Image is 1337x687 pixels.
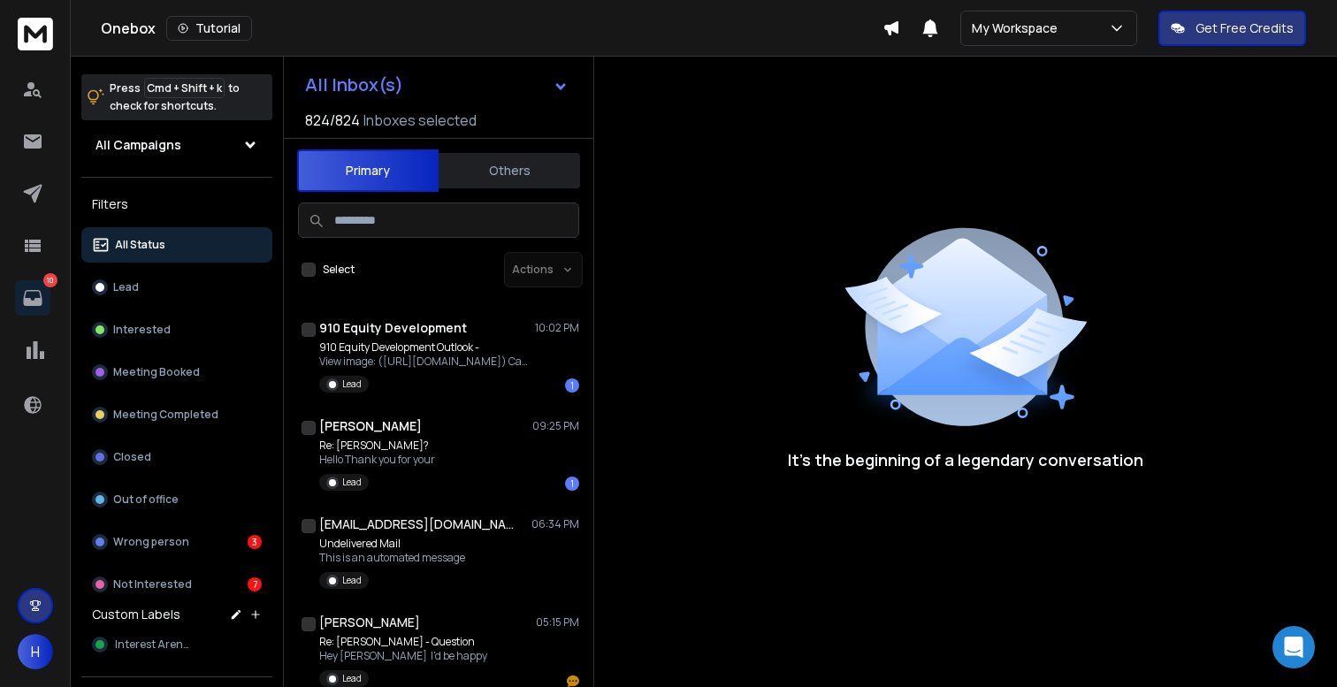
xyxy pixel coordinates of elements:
p: Meeting Completed [113,408,218,422]
button: H [18,634,53,669]
div: 3 [248,535,262,549]
p: Interested [113,323,171,337]
h3: Filters [81,192,272,217]
p: Not Interested [113,577,192,592]
h3: Inboxes selected [363,110,477,131]
p: 910 Equity Development Outlook - [319,340,531,355]
button: Not Interested7 [81,567,272,602]
div: 1 [565,477,579,491]
div: Open Intercom Messenger [1272,626,1315,668]
button: Primary [297,149,439,192]
div: Onebox [101,16,882,41]
h1: [PERSON_NAME] [319,614,420,631]
p: Lead [342,476,362,489]
p: Lead [342,574,362,587]
h1: All Campaigns [95,136,181,154]
p: Lead [342,378,362,391]
button: Tutorial [166,16,252,41]
h1: [PERSON_NAME] [319,417,422,435]
p: Hello Thank you for your [319,453,435,467]
button: Out of office [81,482,272,517]
p: Undelivered Mail [319,537,465,551]
button: All Campaigns [81,127,272,163]
h1: [EMAIL_ADDRESS][DOMAIN_NAME] [319,515,514,533]
h1: All Inbox(s) [305,76,403,94]
div: 7 [248,577,262,592]
p: Get Free Credits [1196,19,1294,37]
a: 10 [15,280,50,316]
button: Meeting Completed [81,397,272,432]
p: Hey [PERSON_NAME] I’d be happy [319,649,487,663]
p: 06:34 PM [531,517,579,531]
button: Lead [81,270,272,305]
p: Lead [113,280,139,294]
label: Select [323,263,355,277]
button: Interested [81,312,272,347]
h1: 910 Equity Development [319,319,467,337]
p: Press to check for shortcuts. [110,80,240,115]
button: Get Free Credits [1158,11,1306,46]
p: Wrong person [113,535,189,549]
p: Closed [113,450,151,464]
p: Re: [PERSON_NAME]? [319,439,435,453]
p: All Status [115,238,165,252]
span: 824 / 824 [305,110,360,131]
button: Meeting Booked [81,355,272,390]
p: My Workspace [972,19,1065,37]
button: Interest Arena [81,627,272,662]
p: View image: ([URL][DOMAIN_NAME]) Caption: ^Together with ^^[9ED's [319,355,531,369]
span: Cmd + Shift + k [144,78,225,98]
button: Others [439,151,580,190]
button: All Inbox(s) [291,67,583,103]
p: This is an automated message [319,551,465,565]
p: Lead [342,672,362,685]
p: Re: [PERSON_NAME] - Question [319,635,487,649]
p: Meeting Booked [113,365,200,379]
p: 10:02 PM [535,321,579,335]
p: 09:25 PM [532,419,579,433]
button: All Status [81,227,272,263]
span: Interest Arena [115,637,190,652]
p: Out of office [113,492,179,507]
h3: Custom Labels [92,606,180,623]
div: 1 [565,378,579,393]
p: 05:15 PM [536,615,579,630]
p: 10 [43,273,57,287]
button: Wrong person3 [81,524,272,560]
p: It’s the beginning of a legendary conversation [788,447,1143,472]
button: Closed [81,439,272,475]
